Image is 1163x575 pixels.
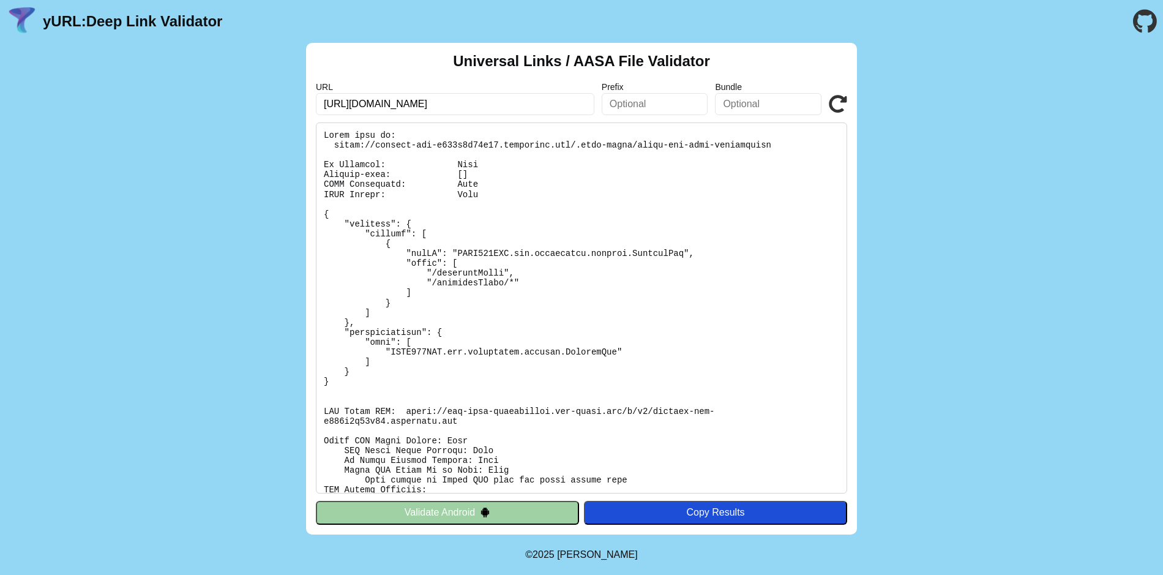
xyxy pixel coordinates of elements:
[316,82,594,92] label: URL
[557,549,638,560] a: Michael Ibragimchayev's Personal Site
[715,82,821,92] label: Bundle
[316,501,579,524] button: Validate Android
[316,93,594,115] input: Required
[602,93,708,115] input: Optional
[316,122,847,494] pre: Lorem ipsu do: sitam://consect-adi-e633s8d74e17.temporinc.utl/.etdo-magna/aliqu-eni-admi-veniamqu...
[43,13,222,30] a: yURL:Deep Link Validator
[715,93,821,115] input: Optional
[6,6,38,37] img: yURL Logo
[584,501,847,524] button: Copy Results
[533,549,555,560] span: 2025
[453,53,710,70] h2: Universal Links / AASA File Validator
[525,535,637,575] footer: ©
[590,507,841,518] div: Copy Results
[602,82,708,92] label: Prefix
[480,507,490,517] img: droidIcon.svg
